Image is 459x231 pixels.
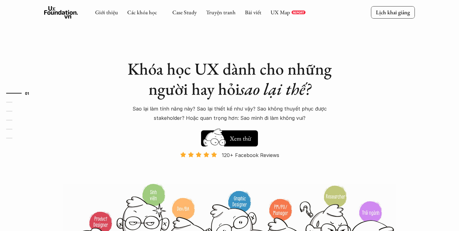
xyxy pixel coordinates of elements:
[127,9,157,16] a: Các khóa học
[222,150,279,160] p: 120+ Facebook Reviews
[245,9,261,16] a: Bài viết
[229,134,252,143] h5: Xem thử
[95,9,118,16] a: Giới thiệu
[121,104,338,123] p: Sao lại làm tính năng này? Sao lại thiết kế như vậy? Sao không thuyết phục được stakeholder? Hoặc...
[201,127,258,146] a: Xem thử
[25,91,29,95] strong: 01
[206,9,236,16] a: Truyện tranh
[371,6,415,18] a: Lịch khai giảng
[172,9,197,16] a: Case Study
[376,9,410,16] p: Lịch khai giảng
[240,78,311,100] em: sao lại thế?
[271,9,290,16] a: UX Map
[121,59,338,99] h1: Khóa học UX dành cho những người hay hỏi
[293,11,304,14] p: REPORT
[175,151,284,183] a: 120+ Facebook Reviews
[6,89,36,97] a: 01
